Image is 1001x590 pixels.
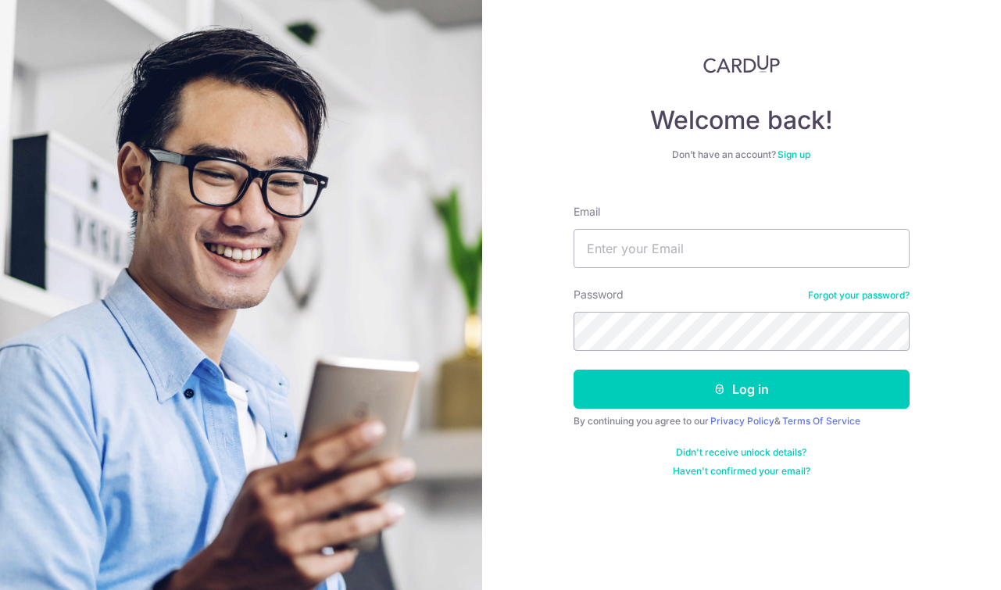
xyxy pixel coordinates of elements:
[808,289,910,302] a: Forgot your password?
[782,415,860,427] a: Terms Of Service
[574,229,910,268] input: Enter your Email
[673,465,810,477] a: Haven't confirmed your email?
[574,105,910,136] h4: Welcome back!
[574,415,910,427] div: By continuing you agree to our &
[778,148,810,160] a: Sign up
[676,446,806,459] a: Didn't receive unlock details?
[574,287,624,302] label: Password
[703,55,780,73] img: CardUp Logo
[710,415,774,427] a: Privacy Policy
[574,370,910,409] button: Log in
[574,148,910,161] div: Don’t have an account?
[574,204,600,220] label: Email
